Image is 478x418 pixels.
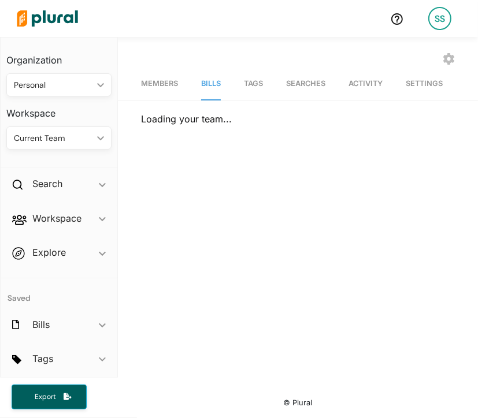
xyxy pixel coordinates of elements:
[349,68,383,100] a: Activity
[32,177,62,190] h2: Search
[14,132,92,144] div: Current Team
[32,212,81,225] h2: Workspace
[244,79,263,88] span: Tags
[6,96,112,122] h3: Workspace
[32,352,53,365] h2: Tags
[32,246,66,259] h2: Explore
[14,79,92,91] div: Personal
[141,112,455,126] div: Loading your team...
[406,68,443,100] a: Settings
[244,68,263,100] a: Tags
[201,68,221,100] a: Bills
[419,2,461,35] a: SS
[6,43,112,69] h3: Organization
[286,68,325,100] a: Searches
[286,79,325,88] span: Searches
[141,68,178,100] a: Members
[27,392,64,402] span: Export
[1,278,117,307] h4: Saved
[141,79,178,88] span: Members
[201,79,221,88] span: Bills
[32,318,50,331] h2: Bills
[406,79,443,88] span: Settings
[349,79,383,88] span: Activity
[12,385,87,409] button: Export
[428,7,451,30] div: SS
[283,398,312,407] small: © Plural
